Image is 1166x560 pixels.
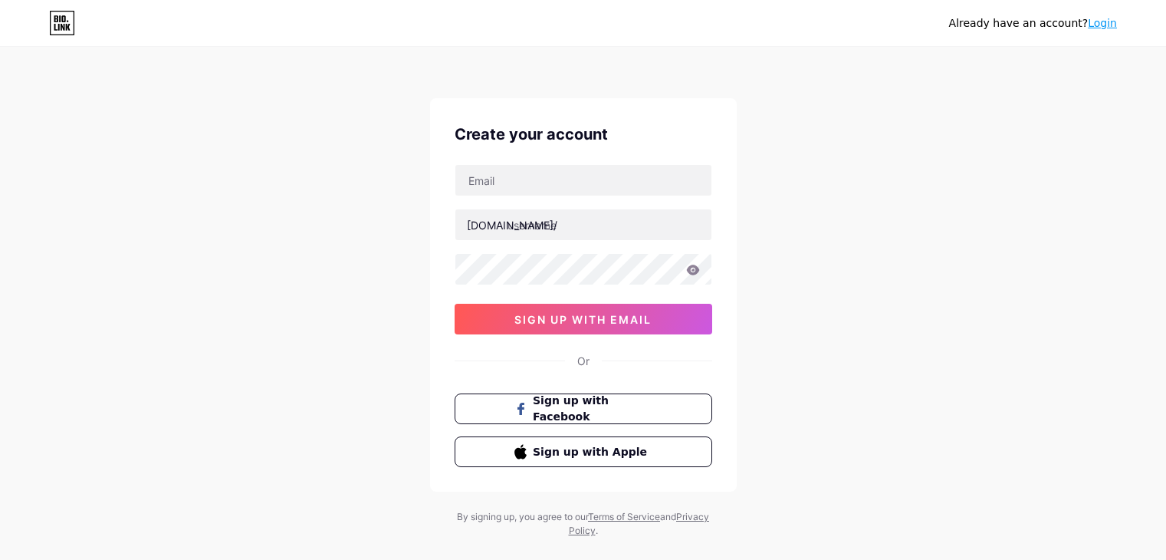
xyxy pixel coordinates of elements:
div: Or [577,353,590,369]
input: username [455,209,711,240]
div: Already have an account? [949,15,1117,31]
input: Email [455,165,711,196]
button: Sign up with Apple [455,436,712,467]
a: Terms of Service [588,511,660,522]
button: sign up with email [455,304,712,334]
button: Sign up with Facebook [455,394,712,424]
span: Sign up with Apple [533,444,652,460]
div: Create your account [455,123,712,146]
span: Sign up with Facebook [533,393,652,425]
a: Login [1088,17,1117,29]
div: [DOMAIN_NAME]/ [467,217,557,233]
div: By signing up, you agree to our and . [453,510,714,538]
span: sign up with email [514,313,652,326]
